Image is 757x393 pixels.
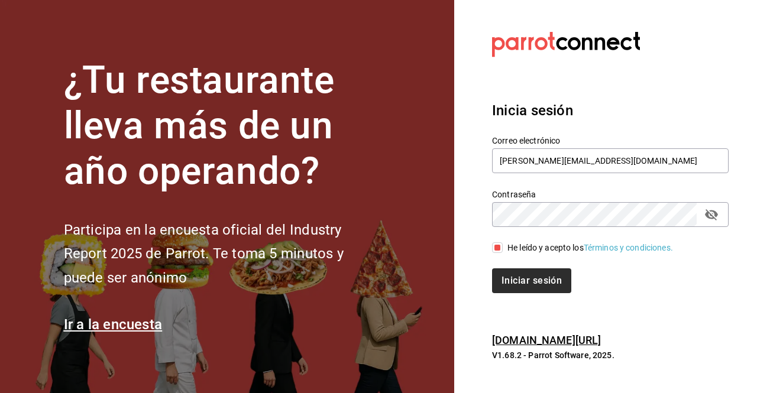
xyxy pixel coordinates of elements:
button: Iniciar sesión [492,268,571,293]
h3: Inicia sesión [492,100,729,121]
a: Ir a la encuesta [64,316,163,333]
h2: Participa en la encuesta oficial del Industry Report 2025 de Parrot. Te toma 5 minutos y puede se... [64,218,383,290]
div: He leído y acepto los [507,242,673,254]
label: Contraseña [492,190,729,199]
a: Términos y condiciones. [584,243,673,252]
h1: ¿Tu restaurante lleva más de un año operando? [64,58,383,194]
input: Ingresa tu correo electrónico [492,148,729,173]
button: passwordField [701,204,722,225]
label: Correo electrónico [492,137,729,145]
a: [DOMAIN_NAME][URL] [492,334,601,346]
p: V1.68.2 - Parrot Software, 2025. [492,349,729,361]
